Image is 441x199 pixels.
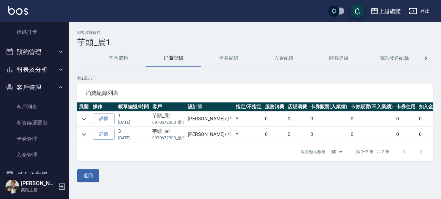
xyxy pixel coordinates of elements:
[356,149,389,155] p: 第 1–2 筆 共 2 筆
[3,79,66,97] button: 客戶管理
[118,119,149,126] p: [DATE]
[77,102,91,111] th: 展開
[118,135,149,141] p: [DATE]
[3,99,66,115] a: 客戶列表
[79,129,89,140] button: expand row
[186,111,234,127] td: [PERSON_NAME] / /1
[263,127,286,142] td: 0
[77,75,433,81] p: 共 2 筆, 1 / 1
[234,102,263,111] th: 指定/不指定
[350,4,364,18] button: save
[394,102,417,111] th: 卡券使用
[6,180,19,193] img: Person
[417,111,435,127] td: 0
[256,50,311,67] button: 入金紀錄
[311,50,367,67] button: 顧客追蹤
[146,50,201,67] button: 消費記錄
[234,127,263,142] td: Y
[201,50,256,67] button: 卡券紀錄
[77,38,433,47] h3: 芋頭_展1
[79,114,89,124] button: expand row
[394,111,417,127] td: 0
[152,119,184,126] p: 0970672303_展1
[328,142,345,161] div: 50
[263,102,286,111] th: 服務消費
[309,102,349,111] th: 卡券販賣(入業績)
[91,102,116,111] th: 操作
[3,131,66,147] a: 卡券管理
[116,102,151,111] th: 帳單編號/時間
[8,6,28,15] img: Logo
[3,24,66,40] a: 掃碼打卡
[349,111,394,127] td: 0
[406,5,433,18] button: 登出
[309,111,349,127] td: 0
[93,113,115,124] a: 詳情
[286,102,309,111] th: 店販消費
[21,187,56,193] p: 高階主管
[301,149,326,155] p: 每頁顯示數量
[77,169,99,182] button: 返回
[234,111,263,127] td: Y
[286,127,309,142] td: 0
[394,127,417,142] td: 0
[3,115,66,131] a: 客資篩選匯出
[93,129,115,140] a: 詳情
[263,111,286,127] td: 0
[186,127,234,142] td: [PERSON_NAME] / /1
[151,102,186,111] th: 客戶
[3,61,66,79] button: 報表及分析
[151,111,186,127] td: 芋頭_展1
[309,127,349,142] td: 0
[116,111,151,127] td: 1
[367,50,422,67] button: 簡訊發送紀錄
[151,127,186,142] td: 芋頭_展1
[85,90,424,97] span: 消費紀錄列表
[3,147,66,163] a: 入金管理
[91,50,146,67] button: 基本資料
[77,30,433,35] h2: 顧客詳細資料
[21,180,56,187] h5: [PERSON_NAME]
[417,102,435,111] th: 扣入金
[186,102,234,111] th: 設計師
[3,43,66,61] button: 預約管理
[349,102,394,111] th: 卡券販賣(不入業績)
[417,127,435,142] td: 0
[368,4,403,18] button: 上越旗艦
[286,111,309,127] td: 0
[3,166,66,183] button: 員工及薪資
[349,127,394,142] td: 0
[152,135,184,141] p: 0970672303_展1
[116,127,151,142] td: 3
[379,7,401,16] div: 上越旗艦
